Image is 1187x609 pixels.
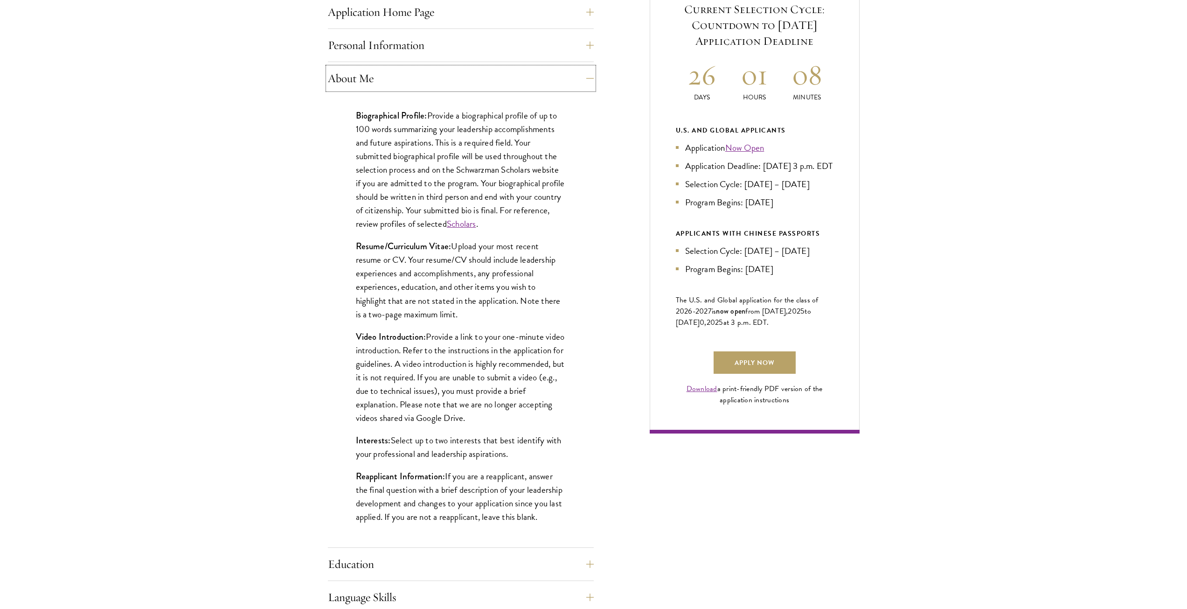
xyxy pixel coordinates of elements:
button: Language Skills [328,586,594,609]
p: Minutes [781,92,833,102]
strong: Biographical Profile: [356,109,427,122]
span: The U.S. and Global application for the class of 202 [676,294,819,317]
span: to [DATE] [676,306,811,328]
h2: 08 [781,57,833,92]
li: Program Begins: [DATE] [676,196,833,209]
a: Now Open [725,141,764,154]
span: , [704,317,706,328]
span: 6 [688,306,692,317]
span: 202 [788,306,800,317]
div: a print-friendly PDF version of the application instructions [676,383,833,406]
span: from [DATE], [745,306,788,317]
span: 5 [719,317,723,328]
button: Personal Information [328,34,594,56]
a: Scholars [447,217,476,231]
span: 0 [700,317,704,328]
strong: Resume/Curriculum Vitae: [356,240,451,252]
span: 7 [708,306,712,317]
span: -202 [693,306,708,317]
p: Provide a link to your one-minute video introduction. Refer to the instructions in the applicatio... [356,330,566,425]
span: at 3 p.m. EDT. [723,317,769,328]
div: APPLICANTS WITH CHINESE PASSPORTS [676,228,833,239]
li: Application [676,141,833,154]
p: Upload your most recent resume or CV. Your resume/CV should include leadership experiences and ac... [356,239,566,321]
p: Provide a biographical profile of up to 100 words summarizing your leadership accomplishments and... [356,109,566,231]
p: Days [676,92,729,102]
p: Select up to two interests that best identify with your professional and leadership aspirations. [356,434,566,461]
button: About Me [328,67,594,90]
strong: Interests: [356,434,391,447]
li: Program Begins: [DATE] [676,262,833,276]
li: Selection Cycle: [DATE] – [DATE] [676,177,833,191]
h5: Current Selection Cycle: Countdown to [DATE] Application Deadline [676,1,833,49]
div: U.S. and Global Applicants [676,125,833,136]
p: If you are a reapplicant, answer the final question with a brief description of your leadership d... [356,469,566,524]
span: 5 [800,306,805,317]
span: 202 [707,317,719,328]
p: Hours [728,92,781,102]
li: Selection Cycle: [DATE] – [DATE] [676,244,833,258]
h2: 01 [728,57,781,92]
a: Apply Now [714,351,796,374]
strong: Video Introduction: [356,330,426,343]
button: Application Home Page [328,1,594,23]
span: now open [716,306,745,316]
h2: 26 [676,57,729,92]
li: Application Deadline: [DATE] 3 p.m. EDT [676,159,833,173]
a: Download [687,383,717,394]
strong: Reapplicant Information: [356,470,445,483]
button: Education [328,553,594,575]
span: is [712,306,716,317]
